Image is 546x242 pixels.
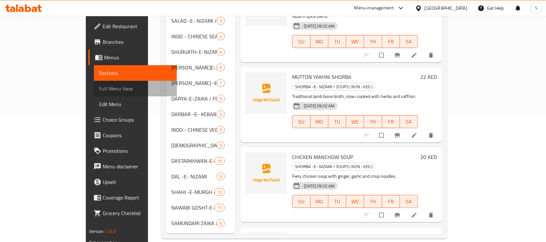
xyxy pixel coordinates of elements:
div: DARBAR -E- KEBAB / NON-VEG PLATTERS4 [166,106,235,122]
span: SA [403,117,415,127]
button: TU [328,195,346,208]
span: [DEMOGRAPHIC_DATA] NON-VEG STARTERS ( DRY / WET ) [171,141,217,149]
button: FR [382,195,400,208]
span: 6 [217,220,224,226]
span: INDO - CHINESE VEG STARTERS ( DRY / WET ) [171,126,217,134]
span: 6 [217,174,224,180]
button: WE [346,115,364,128]
a: Coverage Report [88,190,177,205]
div: [GEOGRAPHIC_DATA] [425,5,467,12]
span: Menus [104,54,172,61]
span: Select to update [375,49,389,61]
button: TH [364,35,382,48]
span: 5 [217,142,224,149]
span: FR [385,37,397,46]
button: TH [364,195,382,208]
span: SHORBA -E- NIZAMI / SOUPS ( NON -VEG ) [292,163,375,170]
span: TU [331,117,344,127]
span: CHICKEN MANCHOW SOUP [292,152,353,162]
span: SU [295,117,308,127]
span: TH [367,117,379,127]
button: delete [424,208,439,222]
a: Upsell [88,174,177,190]
button: SU [292,195,310,208]
span: 10 [215,158,224,164]
div: items [214,204,225,212]
div: DASTARKHWAN-E-SABZI / VEG MAIN COURSE10 [166,153,235,169]
div: [PERSON_NAME] -E- LAZEEZAT / MUTTON STARTERS7 [166,75,235,91]
span: DASTARKHWAN-E-SABZI / VEG MAIN COURSE [171,157,214,165]
a: Promotions [88,143,177,159]
img: MUTTON YAKHNI SHORBA [245,72,287,114]
div: items [214,188,225,196]
div: [PERSON_NAME]E-ZAIKA / CHICKEN STARTERS9 [166,60,235,75]
span: TH [367,37,379,46]
button: SA [400,195,418,208]
span: 9 [217,65,224,71]
span: Coverage Report [103,194,172,201]
button: Branch-specific-item [390,208,406,222]
span: Full Menu View [99,85,172,92]
span: MO [313,37,326,46]
a: Sections [94,65,177,81]
span: TU [331,197,344,206]
button: SA [400,115,418,128]
button: TU [328,35,346,48]
div: items [217,219,225,227]
span: SHAHI -E-MURGH / CHICKEN MAIN COURSE [171,188,214,196]
span: SHURUATH-E-NIZAMI / VEG STARTERS [171,48,217,56]
button: delete [424,128,439,142]
span: Upsell [103,178,172,186]
span: 11 [215,205,224,211]
span: S [535,5,538,12]
span: Promotions [103,147,172,155]
a: Coupons [88,127,177,143]
span: 12 [215,189,224,195]
span: Choice Groups [103,116,172,124]
p: Traditional lamb bone broth, slow-cooked with herbs and saffron. [292,92,418,101]
button: TH [364,115,382,128]
span: Edit Restaurant [103,22,172,30]
span: DARBAR -E- KEBAB / NON-VEG PLATTERS [171,110,217,118]
div: items [217,110,225,118]
a: Grocery Checklist [88,205,177,221]
h6: 20 AED [420,152,437,162]
span: WE [349,197,361,206]
span: 1.0.0 [106,227,116,236]
div: INDO - CHINESE VEG STARTERS ( DRY / WET )5 [166,122,235,138]
span: SHORBA -E- NIZAMI / SOUPS ( NON -VEG ) [292,83,375,91]
span: Select to update [375,129,389,141]
button: FR [382,35,400,48]
span: MO [313,197,326,206]
span: SA [403,197,415,206]
a: Edit Restaurant [88,18,177,34]
div: items [217,48,225,56]
span: 4 [217,111,224,117]
span: SALAD -E- NIZAMI / SALADS [171,17,217,25]
div: DARYA-E-ZAIKA / FISH STARTERS5 [166,91,235,106]
button: MO [311,115,328,128]
button: SA [400,35,418,48]
span: Select to update [375,209,389,221]
div: INDO - CHINESE SEAFOOD STARTERS ( DRY / WET )4 [166,29,235,44]
p: Fiery chicken soup with ginger, garlic and crisp noodles. [292,172,418,180]
a: Edit menu item [411,212,419,218]
div: SALAD -E- NIZAMI / SALADS3 [166,13,235,29]
span: SU [295,37,308,46]
span: TU [331,37,344,46]
span: Version: [89,227,105,236]
button: WE [346,35,364,48]
a: Menus [88,50,177,65]
button: FR [382,115,400,128]
button: delete [424,48,439,62]
img: CHICKEN MANCHOW SOUP [245,152,287,194]
div: NAWABI GOSHT-E-ZAIKA / MUTTON MAIN COURSE [171,204,214,212]
span: SAMUNDARI ZAIKA / SEAFOOD MAIN COURSE [171,219,217,227]
span: DAL -E- NIZAMI [171,173,217,180]
span: FR [385,197,397,206]
button: SU [292,115,310,128]
a: Full Menu View [94,81,177,96]
div: items [217,173,225,180]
